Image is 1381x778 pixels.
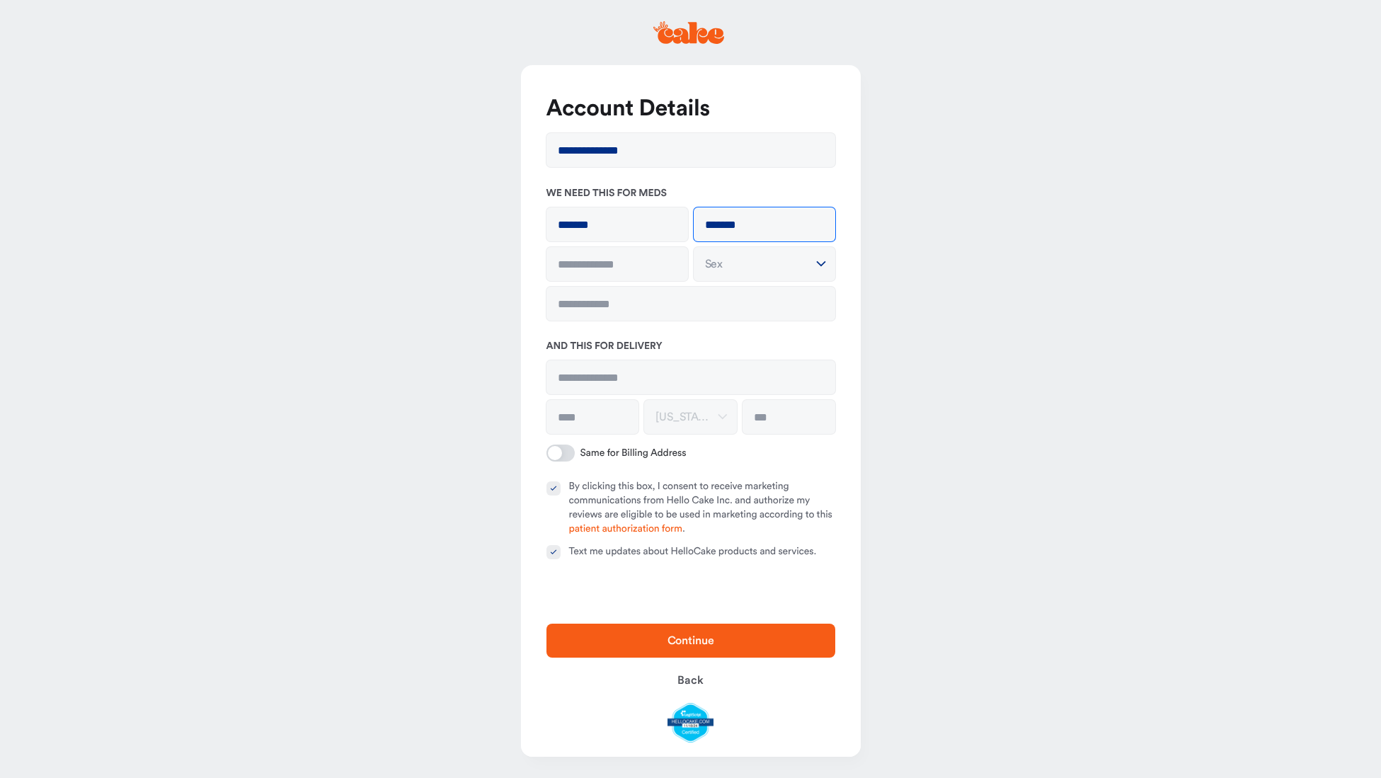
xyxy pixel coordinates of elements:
[546,186,835,200] h2: We need this for meds
[667,635,714,646] span: Continue
[546,339,835,353] h2: And this for delivery
[546,663,835,697] button: Back
[546,481,561,496] button: By clicking this box, I consent to receive marketing communications from Hello Cake Inc. and auth...
[569,480,835,537] div: By clicking this box, I consent to receive marketing communications from Hello Cake Inc. and auth...
[546,95,835,123] h1: Account Details
[546,624,835,658] button: Continue
[580,446,687,460] label: Same for Billing Address
[546,545,561,559] button: Text me updates about HelloCake products and services.
[667,703,714,743] img: legit-script-certified.png
[677,675,703,686] span: Back
[569,524,682,534] a: patient authorization form
[569,545,817,564] div: Text me updates about HelloCake products and services.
